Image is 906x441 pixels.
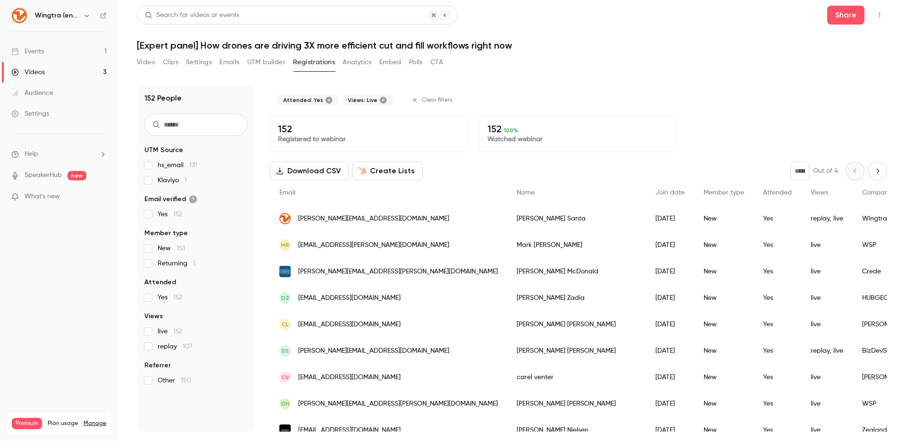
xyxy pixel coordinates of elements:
[694,364,754,390] div: New
[343,55,372,70] button: Analytics
[137,55,155,70] button: Video
[11,47,44,56] div: Events
[646,390,694,417] div: [DATE]
[754,258,801,285] div: Yes
[298,373,401,382] span: [EMAIL_ADDRESS][DOMAIN_NAME]
[11,109,49,119] div: Settings
[507,205,646,232] div: [PERSON_NAME] Santa
[298,214,449,224] span: [PERSON_NAME][EMAIL_ADDRESS][DOMAIN_NAME]
[754,338,801,364] div: Yes
[173,211,182,218] span: 152
[754,285,801,311] div: Yes
[281,241,289,249] span: MR
[487,135,670,144] p: Watched webinar
[694,258,754,285] div: New
[12,8,27,23] img: Wingtra (english)
[279,213,291,224] img: wingtra.com
[507,390,646,417] div: [PERSON_NAME] [PERSON_NAME]
[25,170,62,180] a: SpeakerHub
[507,311,646,338] div: [PERSON_NAME] [PERSON_NAME]
[183,343,193,350] span: 107
[193,260,195,267] span: 1
[158,259,195,268] span: Returning
[144,361,171,370] span: Referrer
[430,55,443,70] button: CTA
[348,96,377,104] span: Views: Live
[813,166,838,176] p: Out of 4
[754,311,801,338] div: Yes
[754,205,801,232] div: Yes
[173,294,182,301] span: 152
[646,258,694,285] div: [DATE]
[862,189,892,196] span: Company
[282,320,289,329] span: CL
[279,266,291,277] img: credegroup.com
[158,210,182,219] span: Yes
[801,285,853,311] div: live
[646,232,694,258] div: [DATE]
[487,123,670,135] p: 152
[801,258,853,285] div: live
[763,189,792,196] span: Attended
[694,285,754,311] div: New
[144,278,176,287] span: Attended
[694,390,754,417] div: New
[754,364,801,390] div: Yes
[298,240,449,250] span: [EMAIL_ADDRESS][PERSON_NAME][DOMAIN_NAME]
[801,390,853,417] div: live
[158,342,193,351] span: replay
[646,205,694,232] div: [DATE]
[181,377,191,384] span: 150
[298,399,498,409] span: [PERSON_NAME][EMAIL_ADDRESS][PERSON_NAME][DOMAIN_NAME]
[704,189,744,196] span: Member type
[144,195,197,204] span: Email verified
[507,338,646,364] div: [PERSON_NAME] [PERSON_NAME]
[186,55,212,70] button: Settings
[811,189,828,196] span: Views
[872,8,887,23] button: Top Bar Actions
[144,229,188,238] span: Member type
[352,161,423,180] button: Create Lists
[158,293,182,302] span: Yes
[144,145,183,155] span: UTM Source
[517,189,535,196] span: Name
[801,338,853,364] div: replay, live
[281,294,289,302] span: DZ
[298,425,401,435] span: [EMAIL_ADDRESS][DOMAIN_NAME]
[694,311,754,338] div: New
[158,161,197,170] span: hs_email
[278,135,460,144] p: Registered to webinar
[158,176,187,185] span: Klaviyo
[12,418,42,429] span: Premium
[507,285,646,311] div: [PERSON_NAME] Zadia
[694,338,754,364] div: New
[163,55,178,70] button: Clips
[144,145,247,385] section: facet-groups
[158,376,191,385] span: Other
[158,244,185,253] span: New
[283,96,323,104] span: Attended: Yes
[281,399,289,408] span: DH
[801,311,853,338] div: live
[281,347,289,355] span: SS
[754,232,801,258] div: Yes
[270,161,349,180] button: Download CSV
[868,161,887,180] button: Next page
[279,189,295,196] span: Email
[219,55,239,70] button: Emails
[144,312,163,321] span: Views
[298,293,401,303] span: [EMAIL_ADDRESS][DOMAIN_NAME]
[754,390,801,417] div: Yes
[176,245,185,252] span: 151
[67,171,86,180] span: new
[504,127,518,134] span: 100 %
[189,162,197,169] span: 131
[379,55,402,70] button: Embed
[144,93,182,104] h1: 152 People
[409,55,423,70] button: Polls
[137,40,887,51] h1: [Expert panel] How drones are driving 3X more efficient cut and fill workflows right now
[646,364,694,390] div: [DATE]
[408,93,458,108] button: Clear filters
[422,96,453,104] span: Clear filters
[281,373,289,382] span: cv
